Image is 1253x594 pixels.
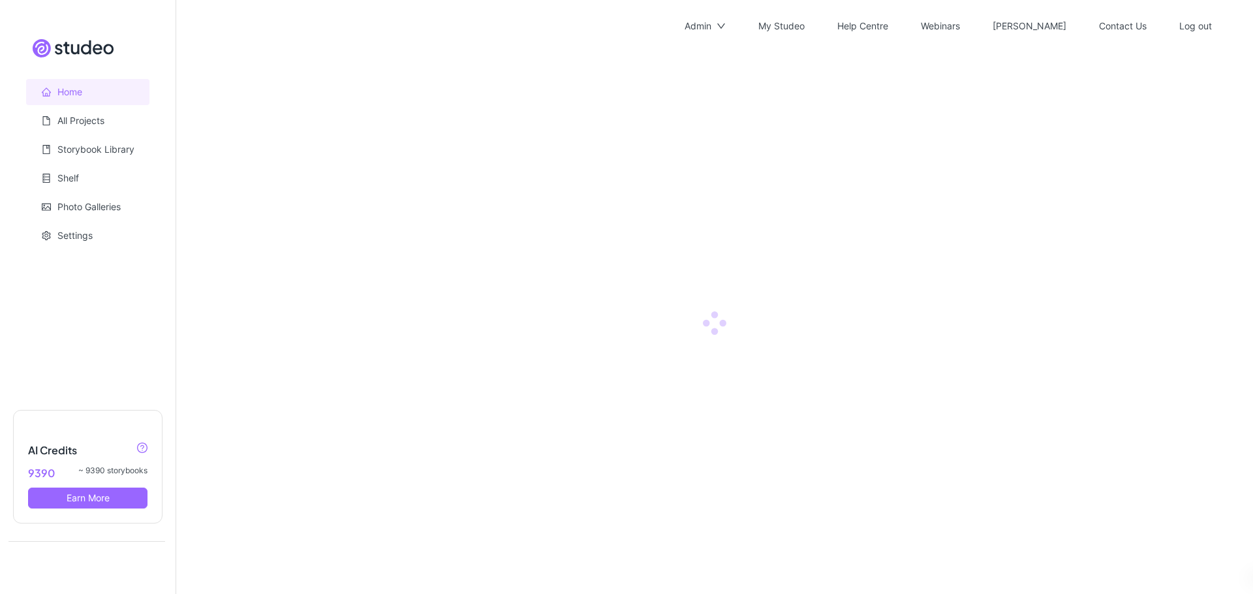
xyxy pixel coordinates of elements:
a: Contact Us [1099,20,1147,31]
a: All Projects [57,115,104,126]
a: Log out [1179,20,1212,31]
span: ~ 9390 storybooks [78,465,147,477]
a: My Studeo [758,20,805,31]
div: Admin [685,5,711,47]
span: question-circle [137,443,147,453]
a: Shelf [57,172,79,183]
button: Earn More [28,488,147,508]
span: Settings [57,223,139,249]
a: Webinars [921,20,960,31]
a: Storybook Library [57,144,134,155]
h5: AI Credits [28,443,147,458]
img: Site logo [33,39,114,57]
a: Home [57,86,82,97]
span: Earn More [67,492,110,503]
span: setting [42,231,51,240]
a: Help Centre [837,20,888,31]
span: 9390 [28,465,55,481]
a: [PERSON_NAME] [993,20,1066,31]
span: down [717,22,726,31]
a: Photo Galleries [57,201,121,212]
